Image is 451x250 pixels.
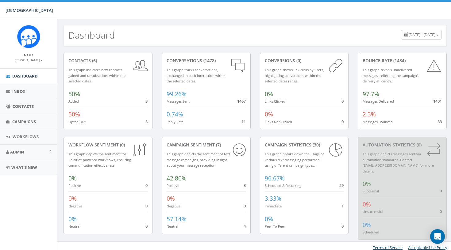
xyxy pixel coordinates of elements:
span: 3 [145,119,148,124]
div: conversions [265,58,344,64]
span: 0 [341,119,344,124]
small: Scheduled [363,230,379,234]
small: Messages Delivered [363,99,394,104]
small: Added [68,99,79,104]
span: 0 [440,209,442,214]
small: Positive [167,183,179,188]
span: 1467 [237,98,246,104]
span: Contacts [13,104,34,109]
span: 0% [68,195,77,203]
small: Peer To Peer [265,224,285,229]
div: Campaign Sentiment [167,142,246,148]
span: (6) [91,58,97,63]
span: 57.14% [167,215,187,223]
div: Bounce Rate [363,58,442,64]
small: Opted Out [68,119,86,124]
span: Workflows [13,134,39,139]
div: conversations [167,58,246,64]
h2: Dashboard [68,30,115,40]
small: Successful [363,189,379,193]
span: 0% [363,221,371,229]
div: Campaign Statistics [265,142,344,148]
span: (1478) [202,58,216,63]
span: 3 [145,98,148,104]
small: This graph reveals undelivered messages, reflecting the campaign's delivery efficiency. [363,67,419,83]
span: 99.26% [167,90,187,98]
span: 0 [341,98,344,104]
span: 0 [145,203,148,209]
span: 3.33% [265,195,281,203]
span: (0) [119,142,125,148]
small: Neutral [167,224,179,229]
span: 11 [241,119,246,124]
span: 0.74% [167,110,183,118]
small: Messages Bounced [363,119,393,124]
span: 0 [440,188,442,194]
span: 0% [265,215,273,223]
span: [DATE] - [DATE] [408,32,435,37]
span: 0% [265,110,273,118]
small: This graph tracks conversations, exchanged in each interaction within the selected dates. [167,67,225,83]
small: Links Clicked [265,99,285,104]
span: 0 [341,223,344,229]
span: (0) [415,142,422,148]
small: Links Not Clicked [265,119,292,124]
span: Dashboard [12,73,38,79]
span: 3 [244,183,246,188]
span: 0 [145,183,148,188]
span: 50% [68,90,80,98]
span: (1434) [392,58,406,63]
span: [DEMOGRAPHIC_DATA] [6,7,53,13]
div: Workflow Sentiment [68,142,148,148]
small: This graph shows link clicks by users, highlighting conversions within the selected dates range. [265,67,324,83]
span: 33 [438,119,442,124]
span: (30) [311,142,320,148]
small: This graph depicts the sentiment of text message campaigns, providing insight about your message ... [167,152,230,168]
span: 0% [265,90,273,98]
img: Rally_Corp_Icon.png [17,25,40,48]
small: Scheduled & Recurring [265,183,301,188]
span: 0% [363,200,371,208]
span: (0) [295,58,301,63]
span: 1401 [433,98,442,104]
span: Campaigns [12,119,36,124]
span: Inbox [12,89,25,94]
span: 0% [363,180,371,188]
span: Admin [10,149,24,155]
span: 29 [339,183,344,188]
small: Messages Sent [167,99,190,104]
small: [PERSON_NAME] [15,58,43,62]
small: Neutral [68,224,80,229]
div: contacts [68,58,148,64]
div: Open Intercom Messenger [430,229,445,244]
small: Immediate [265,204,282,208]
span: 0 [244,203,246,209]
a: [PERSON_NAME] [15,57,43,63]
span: 0% [68,174,77,182]
span: 0 [145,223,148,229]
span: 50% [68,110,80,118]
small: This graph indicates new contacts gained and unsubscribes within the selected dates. [68,67,125,83]
small: Name [24,53,33,57]
span: 42.86% [167,174,187,182]
span: 0% [167,195,175,203]
small: Negative [167,204,180,208]
span: (7) [215,142,221,148]
small: Reply Rate [167,119,183,124]
small: This graph depicts the sentiment for RallyBot-powered workflows, ensuring communication effective... [68,152,131,168]
small: This graph breaks down the usage of various text messaging performed using different campaign types. [265,152,324,168]
div: Automation Statistics [363,142,442,148]
span: 1 [341,203,344,209]
small: Positive [68,183,81,188]
span: 96.67% [265,174,285,182]
span: 97.7% [363,90,379,98]
small: Unsuccessful [363,209,383,214]
span: 2.3% [363,110,376,118]
span: What's New [11,165,37,170]
span: 0% [68,215,77,223]
small: Negative [68,204,82,208]
span: 4 [244,223,246,229]
small: This graph depicts messages sent via automation standards. Contact [EMAIL_ADDRESS][DOMAIN_NAME] f... [363,152,434,173]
